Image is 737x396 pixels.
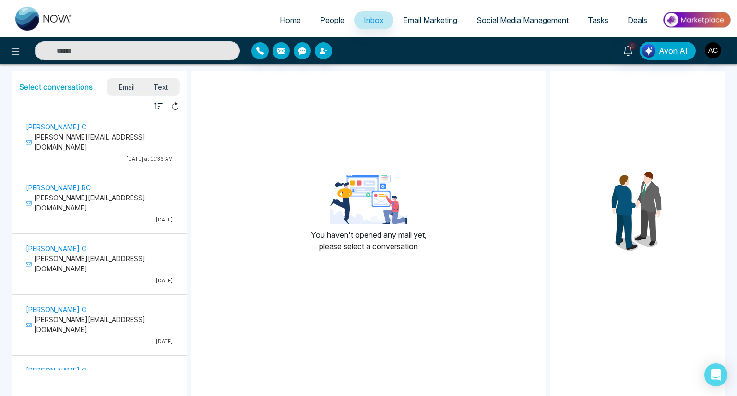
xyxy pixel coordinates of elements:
span: People [320,15,345,25]
span: Text [144,81,178,93]
img: Nova CRM Logo [15,7,73,31]
p: [DATE] at 11:36 AM [26,155,173,163]
span: 5 [628,42,637,50]
p: [PERSON_NAME] C [26,244,173,254]
p: You haven't opened any mail yet, please select a conversation [311,229,427,252]
p: [DATE] [26,277,173,284]
span: Home [280,15,301,25]
p: [PERSON_NAME] RC [26,183,173,193]
a: Email Marketing [393,11,467,29]
a: Social Media Management [467,11,578,29]
a: 5 [617,42,640,58]
img: Market-place.gif [662,9,731,31]
p: [PERSON_NAME] C [26,365,173,375]
button: Avon AI [640,42,696,60]
p: [PERSON_NAME][EMAIL_ADDRESS][DOMAIN_NAME] [26,132,173,152]
span: Deals [628,15,647,25]
p: [PERSON_NAME] C [26,304,173,314]
a: Inbox [354,11,393,29]
a: People [310,11,354,29]
img: landing-page-for-google-ads-3.png [330,175,407,224]
a: Tasks [578,11,618,29]
h5: Select conversations [19,82,93,92]
span: Inbox [364,15,384,25]
p: [PERSON_NAME][EMAIL_ADDRESS][DOMAIN_NAME] [26,193,173,213]
p: [PERSON_NAME] C [26,122,173,132]
span: Tasks [588,15,608,25]
span: Avon AI [659,45,688,57]
p: [DATE] [26,216,173,223]
img: User Avatar [705,42,721,58]
img: Lead Flow [642,44,655,58]
a: Deals [618,11,657,29]
p: [DATE] [26,338,173,345]
a: Home [270,11,310,29]
span: Email [109,81,144,93]
span: Social Media Management [476,15,569,25]
p: [PERSON_NAME][EMAIL_ADDRESS][DOMAIN_NAME] [26,314,173,335]
div: Open Intercom Messenger [704,363,727,386]
span: Email Marketing [403,15,457,25]
p: [PERSON_NAME][EMAIL_ADDRESS][DOMAIN_NAME] [26,254,173,274]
